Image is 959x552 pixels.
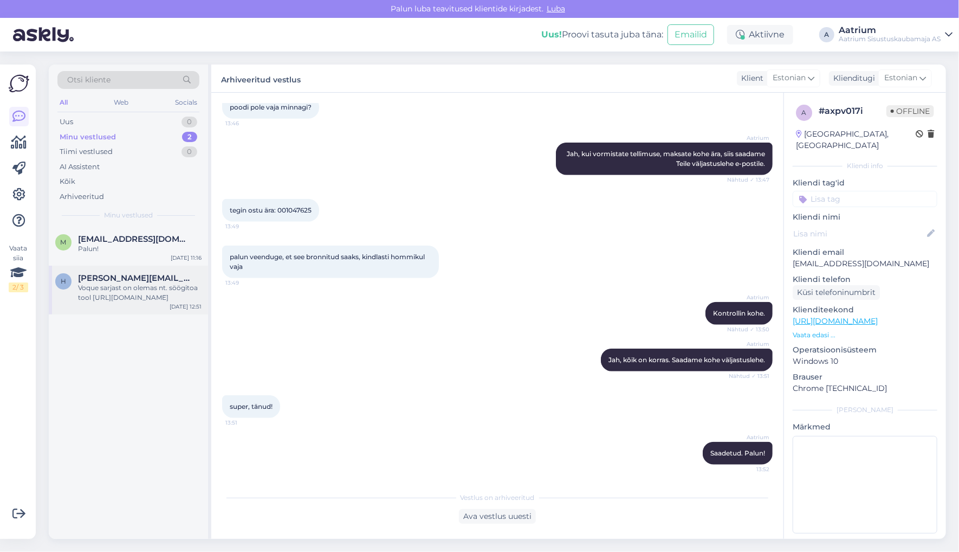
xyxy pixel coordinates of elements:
div: [GEOGRAPHIC_DATA], [GEOGRAPHIC_DATA] [796,129,916,151]
p: Brauser [793,371,937,383]
input: Lisa tag [793,191,937,207]
span: miritkaru@hotmail.com [78,234,191,244]
div: Aktiivne [727,25,793,44]
span: Nähtud ✓ 13:50 [727,325,769,333]
div: 0 [182,117,197,127]
span: Vestlus on arhiveeritud [461,493,535,503]
span: Otsi kliente [67,74,111,86]
span: Aatrium [729,340,769,348]
p: Kliendi nimi [793,211,937,223]
span: Saadetud. Palun! [710,449,765,457]
button: Emailid [668,24,714,45]
span: Aatrium [729,134,769,142]
div: Tiimi vestlused [60,146,113,157]
p: Vaata edasi ... [793,330,937,340]
div: Voque sarjast on olemas nt. söögitoa tool [URL][DOMAIN_NAME] [78,283,202,303]
span: Nähtud ✓ 13:47 [727,176,769,184]
p: Chrome [TECHNICAL_ID] [793,383,937,394]
span: m [61,238,67,246]
div: Kõik [60,176,75,187]
div: 2 / 3 [9,283,28,292]
div: 0 [182,146,197,157]
span: 13:49 [225,222,266,230]
p: Windows 10 [793,356,937,367]
b: Uus! [541,29,562,40]
span: super, tänud! [230,402,273,410]
div: # axpv017i [819,105,886,118]
img: Askly Logo [9,73,29,94]
span: a [802,108,807,117]
div: Arhiveeritud [60,191,104,202]
label: Arhiveeritud vestlus [221,71,301,86]
span: Luba [543,4,568,14]
span: 13:51 [225,419,266,427]
span: Jah, kõik on korras. Saadame kohe väljastuslehe. [608,356,765,364]
span: Minu vestlused [104,210,153,220]
a: [URL][DOMAIN_NAME] [793,316,878,326]
span: 13:46 [225,119,266,127]
span: h [61,277,66,285]
span: Offline [886,105,934,117]
span: Estonian [773,72,806,84]
div: [DATE] 12:51 [170,303,202,311]
div: Kliendi info [793,161,937,171]
div: Socials [173,95,199,110]
p: Operatsioonisüsteem [793,344,937,356]
p: Kliendi telefon [793,274,937,285]
div: Klienditugi [829,73,875,84]
p: Märkmed [793,421,937,433]
p: Klienditeekond [793,304,937,316]
span: 13:52 [729,465,769,473]
div: Uus [60,117,73,127]
div: Proovi tasuta juba täna: [541,28,663,41]
span: Aatrium [729,433,769,441]
div: Vaata siia [9,243,28,292]
div: Küsi telefoninumbrit [793,285,880,300]
div: A [819,27,834,42]
span: palun veenduge, et see bronnitud saaks, kindlasti hommikul vaja [230,253,426,271]
div: Web [112,95,131,110]
span: Aatrium [729,293,769,301]
span: poodi pole vaja minnagi? [230,103,312,111]
span: Nähtud ✓ 13:51 [729,372,769,380]
span: Jah, kui vormistate tellimuse, maksate kohe ära, siis saadame Teile väljastuslehe e-postile. [567,150,767,168]
div: Aatrium [839,26,941,35]
p: [EMAIL_ADDRESS][DOMAIN_NAME] [793,258,937,269]
p: Kliendi email [793,247,937,258]
a: AatriumAatrium Sisustuskaubamaja AS [839,26,952,43]
div: Minu vestlused [60,132,116,143]
div: Palun! [78,244,202,254]
p: Kliendi tag'id [793,177,937,189]
span: Kontrollin kohe. [713,309,765,317]
span: 13:49 [225,279,266,287]
span: Estonian [884,72,917,84]
input: Lisa nimi [793,228,925,240]
div: [PERSON_NAME] [793,405,937,415]
span: tegin ostu ära: 001047625 [230,206,312,214]
div: All [57,95,70,110]
div: [DATE] 11:16 [171,254,202,262]
div: Ava vestlus uuesti [459,509,536,524]
div: Aatrium Sisustuskaubamaja AS [839,35,941,43]
span: hille.korindt@kuusakoski.com [78,273,191,283]
div: 2 [182,132,197,143]
div: AI Assistent [60,162,100,172]
div: Klient [737,73,763,84]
